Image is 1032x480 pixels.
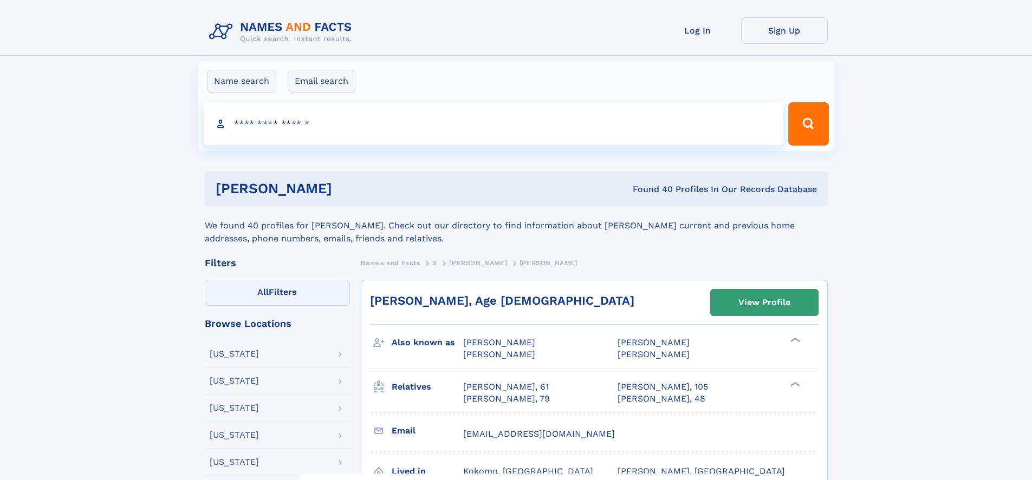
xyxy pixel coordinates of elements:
[370,294,634,307] a: [PERSON_NAME], Age [DEMOGRAPHIC_DATA]
[463,466,593,476] span: Kokomo, [GEOGRAPHIC_DATA]
[205,206,828,245] div: We found 40 profiles for [PERSON_NAME]. Check out our directory to find information about [PERSON...
[618,337,690,347] span: [PERSON_NAME]
[463,381,549,393] a: [PERSON_NAME], 61
[205,280,350,306] label: Filters
[392,378,463,396] h3: Relatives
[210,404,259,412] div: [US_STATE]
[618,466,785,476] span: [PERSON_NAME], [GEOGRAPHIC_DATA]
[432,256,437,269] a: S
[210,377,259,385] div: [US_STATE]
[618,381,708,393] a: [PERSON_NAME], 105
[449,259,507,267] span: [PERSON_NAME]
[204,102,784,146] input: search input
[207,70,276,93] label: Name search
[738,290,790,315] div: View Profile
[210,431,259,439] div: [US_STATE]
[205,258,350,268] div: Filters
[711,290,818,315] a: View Profile
[257,287,269,297] span: All
[618,393,705,405] a: [PERSON_NAME], 48
[463,337,535,347] span: [PERSON_NAME]
[618,349,690,359] span: [PERSON_NAME]
[482,183,817,195] div: Found 40 Profiles In Our Records Database
[788,102,828,146] button: Search Button
[463,429,615,439] span: [EMAIL_ADDRESS][DOMAIN_NAME]
[432,259,437,267] span: S
[361,256,420,269] a: Names and Facts
[741,17,828,44] a: Sign Up
[210,350,259,358] div: [US_STATE]
[205,319,350,328] div: Browse Locations
[392,422,463,440] h3: Email
[205,17,361,47] img: Logo Names and Facts
[788,337,801,344] div: ❯
[210,458,259,466] div: [US_STATE]
[654,17,741,44] a: Log In
[216,182,483,195] h1: [PERSON_NAME]
[463,393,550,405] a: [PERSON_NAME], 79
[788,380,801,387] div: ❯
[449,256,507,269] a: [PERSON_NAME]
[392,333,463,352] h3: Also known as
[520,259,577,267] span: [PERSON_NAME]
[288,70,355,93] label: Email search
[463,349,535,359] span: [PERSON_NAME]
